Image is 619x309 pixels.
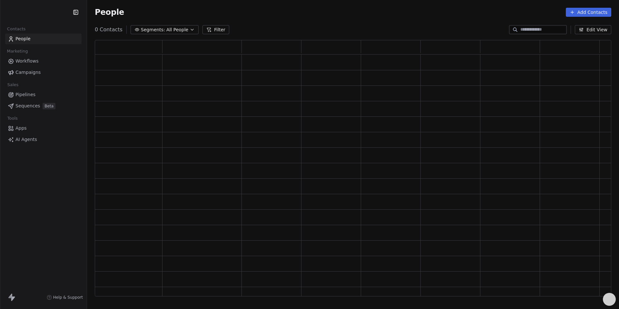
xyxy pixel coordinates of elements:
span: Sequences [15,103,40,109]
span: People [95,7,124,17]
span: Sales [5,80,21,90]
span: People [15,35,31,42]
a: Help & Support [47,295,83,300]
span: Pipelines [15,91,35,98]
a: Apps [5,123,82,134]
span: Beta [43,103,55,109]
span: Marketing [4,46,31,56]
a: People [5,34,82,44]
a: Pipelines [5,89,82,100]
button: Add Contacts [566,8,611,17]
span: Apps [15,125,27,132]
button: Filter [202,25,229,34]
a: Workflows [5,56,82,66]
span: All People [166,26,188,33]
span: Segments: [141,26,165,33]
a: Campaigns [5,67,82,78]
button: Edit View [575,25,611,34]
span: 0 Contacts [95,26,123,34]
span: AI Agents [15,136,37,143]
span: Tools [5,114,20,123]
span: Workflows [15,58,39,65]
a: SequencesBeta [5,101,82,111]
span: Contacts [4,24,28,34]
a: AI Agents [5,134,82,145]
span: Campaigns [15,69,41,76]
span: Help & Support [53,295,83,300]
